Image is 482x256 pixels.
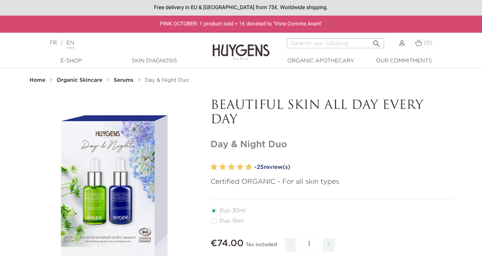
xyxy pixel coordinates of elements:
[257,164,264,170] span: 25
[283,57,359,65] a: Organic Apothecary
[33,57,109,65] a: E-Shop
[287,38,384,48] input: Search
[285,238,296,251] span: -
[30,77,47,83] a: Home
[219,162,226,173] label: 2
[57,78,102,83] strong: Organic Skincare
[30,78,46,83] strong: Home
[57,77,104,83] a: Organic Skincare
[211,139,453,150] h1: Day & Night Duo
[211,218,253,224] label: Duo 15ml
[114,78,133,83] strong: Serums
[211,99,453,128] p: BEAUTIFUL SKIN ALL DAY EVERY DAY
[255,162,453,173] a: -25review(s)
[298,237,320,251] input: Quantity
[116,57,192,65] a: Skin Diagnosis
[50,40,57,46] a: FR
[66,40,74,48] a: EN
[372,37,381,46] i: 
[211,177,453,187] p: Certified ORGANIC - For all skin types
[213,32,270,61] img: Huygens
[114,77,135,83] a: Serums
[46,38,195,48] div: |
[211,208,255,214] label: Duo 30ml
[366,57,442,65] a: Our commitments
[424,40,432,46] span: (0)
[245,162,252,173] label: 5
[145,78,189,83] span: Day & Night Duo
[323,238,335,251] span: +
[211,162,218,173] label: 1
[370,36,383,46] button: 
[145,77,189,83] a: Day & Night Duo
[211,239,244,248] span: €74.00
[228,162,235,173] label: 3
[237,162,243,173] label: 4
